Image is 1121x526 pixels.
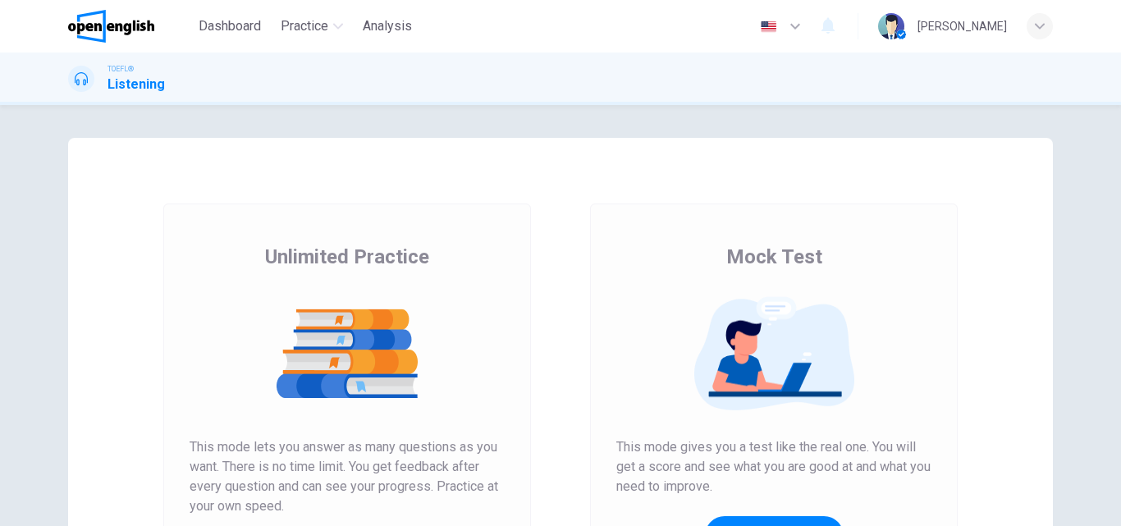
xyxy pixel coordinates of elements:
span: Analysis [363,16,412,36]
h1: Listening [108,75,165,94]
span: Practice [281,16,328,36]
img: OpenEnglish logo [68,10,154,43]
span: Dashboard [199,16,261,36]
span: This mode lets you answer as many questions as you want. There is no time limit. You get feedback... [190,437,505,516]
span: TOEFL® [108,63,134,75]
div: [PERSON_NAME] [917,16,1007,36]
span: Mock Test [726,244,822,270]
a: OpenEnglish logo [68,10,192,43]
span: Unlimited Practice [265,244,429,270]
img: en [758,21,779,33]
button: Analysis [356,11,419,41]
img: Profile picture [878,13,904,39]
button: Dashboard [192,11,268,41]
span: This mode gives you a test like the real one. You will get a score and see what you are good at a... [616,437,931,496]
button: Practice [274,11,350,41]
